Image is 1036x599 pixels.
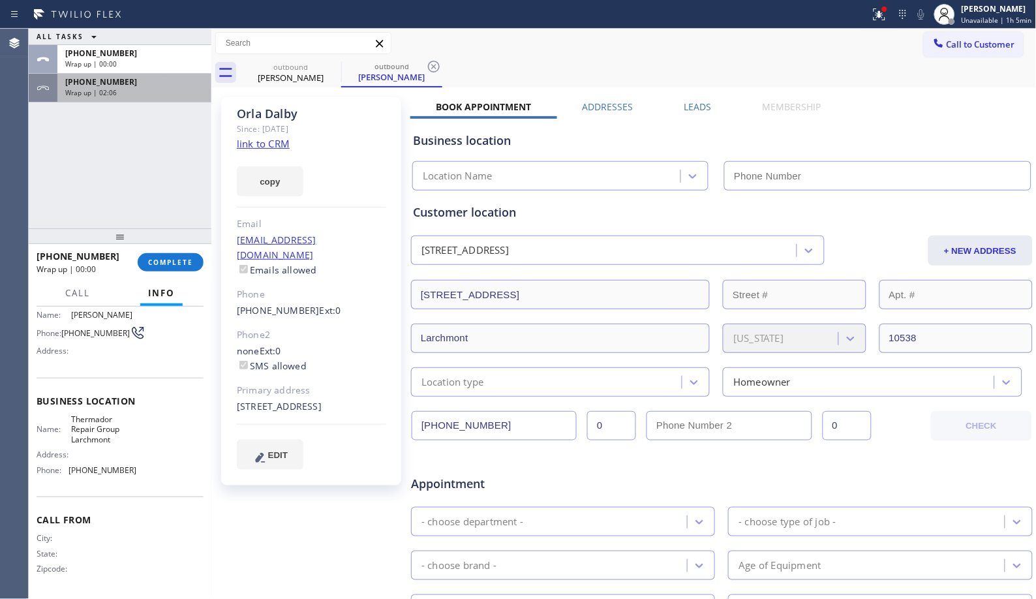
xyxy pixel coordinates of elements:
input: ZIP [879,324,1033,353]
span: Unavailable | 1h 5min [962,16,1032,25]
input: SMS allowed [239,361,248,369]
span: Business location [37,395,204,407]
span: [PHONE_NUMBER] [61,328,130,338]
label: Emails allowed [237,264,317,276]
button: copy [237,166,303,196]
span: Wrap up | 00:00 [37,264,96,275]
span: Thermador Repair Group Larchmont [71,414,136,444]
span: Name: [37,310,71,320]
span: Info [148,287,175,299]
span: Appointment [411,475,617,493]
input: Search [216,33,391,54]
input: Address [411,280,710,309]
div: Location Name [423,169,493,184]
button: ALL TASKS [29,29,110,44]
span: Address: [37,346,71,356]
span: Ext: 0 [320,304,341,316]
input: Phone Number [724,161,1031,191]
div: Email [237,217,386,232]
span: ALL TASKS [37,32,84,41]
span: [PHONE_NUMBER] [69,465,137,475]
div: [PERSON_NAME] [962,3,1032,14]
span: Wrap up | 02:06 [65,88,117,97]
input: Phone Number [412,411,577,440]
span: State: [37,549,71,559]
div: Orla Dalby [343,58,441,86]
div: outbound [241,62,340,72]
label: Addresses [583,100,633,113]
input: Ext. 2 [823,411,872,440]
label: Membership [763,100,821,113]
div: Age of Equipment [739,558,821,573]
div: Primary address [237,383,386,398]
input: Phone Number 2 [647,411,812,440]
span: [PHONE_NUMBER] [65,48,137,59]
a: [PHONE_NUMBER] [237,304,320,316]
span: Address: [37,450,71,459]
div: Business location [413,132,1031,149]
button: CHECK [931,411,1032,441]
button: COMPLETE [138,253,204,271]
span: Ext: 0 [260,345,281,357]
label: Leads [684,100,712,113]
span: Call [65,287,90,299]
span: Phone: [37,328,61,338]
span: Phone: [37,465,69,475]
button: Mute [912,5,930,23]
input: Apt. # [879,280,1033,309]
a: [EMAIL_ADDRESS][DOMAIN_NAME] [237,234,316,261]
div: none [237,344,386,374]
a: link to CRM [237,137,290,150]
span: Call to Customer [947,38,1015,50]
div: - choose department - [421,514,523,529]
label: SMS allowed [237,360,307,372]
button: Info [140,281,183,306]
div: Customer location [413,204,1031,221]
span: [PHONE_NUMBER] [37,250,119,262]
div: Orla Dalby [241,58,340,87]
button: + NEW ADDRESS [928,236,1033,266]
div: Since: [DATE] [237,121,386,136]
span: City: [37,533,71,543]
input: Ext. [587,411,636,440]
div: [STREET_ADDRESS] [421,243,509,258]
div: [STREET_ADDRESS] [237,399,386,414]
div: Orla Dalby [237,106,386,121]
div: [PERSON_NAME] [241,72,340,84]
div: outbound [343,61,441,71]
span: EDIT [268,450,288,460]
span: [PHONE_NUMBER] [65,76,137,87]
button: Call to Customer [924,32,1024,57]
label: Book Appointment [436,100,532,113]
input: Emails allowed [239,265,248,273]
span: [PERSON_NAME] [71,310,136,320]
div: Location type [421,375,484,390]
span: Name: [37,424,71,434]
span: Wrap up | 00:00 [65,59,117,69]
div: [PERSON_NAME] [343,71,441,83]
span: Call From [37,514,204,526]
div: - choose type of job - [739,514,836,529]
span: Zipcode: [37,564,71,574]
div: Phone2 [237,328,386,343]
button: EDIT [237,440,303,470]
input: City [411,324,710,353]
div: Homeowner [733,375,791,390]
div: Phone [237,287,386,302]
button: Call [57,281,98,306]
span: COMPLETE [148,258,193,267]
div: - choose brand - [421,558,496,573]
input: Street # [723,280,866,309]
